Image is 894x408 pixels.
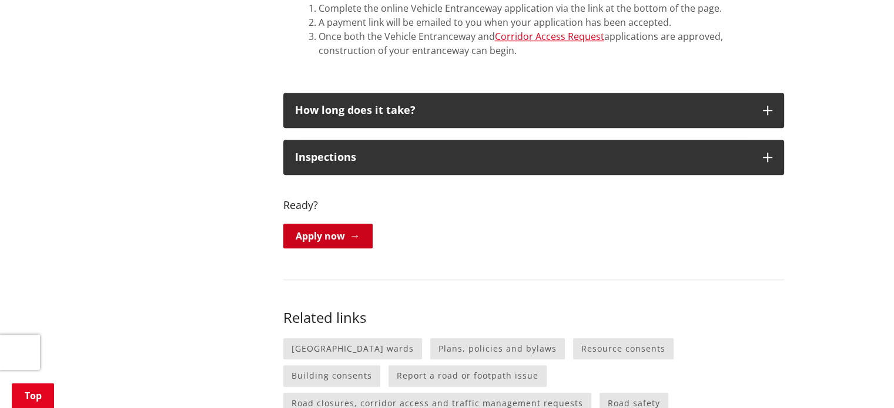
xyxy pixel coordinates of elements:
[319,15,772,29] li: A payment link will be emailed to you when your application has been accepted.
[12,383,54,408] a: Top
[295,104,751,116] div: How long does it take?
[283,338,422,360] a: [GEOGRAPHIC_DATA] wards
[283,187,784,212] h4: Ready?
[283,309,784,326] h3: Related links
[495,30,604,43] a: Corridor Access Request
[283,93,784,128] button: How long does it take?
[283,140,784,175] button: Inspections
[283,365,380,387] a: Building consents
[319,1,772,15] li: Complete the online Vehicle Entranceway application via the link at the bottom of the page.
[295,151,751,163] div: Inspections
[283,224,373,248] a: Apply now
[573,338,674,360] a: Resource consents
[319,29,772,58] li: Once both the Vehicle Entranceway and applications are approved, construction of your entranceway...
[840,359,882,401] iframe: Messenger Launcher
[430,338,565,360] a: Plans, policies and bylaws
[389,365,547,387] a: Report a road or footpath issue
